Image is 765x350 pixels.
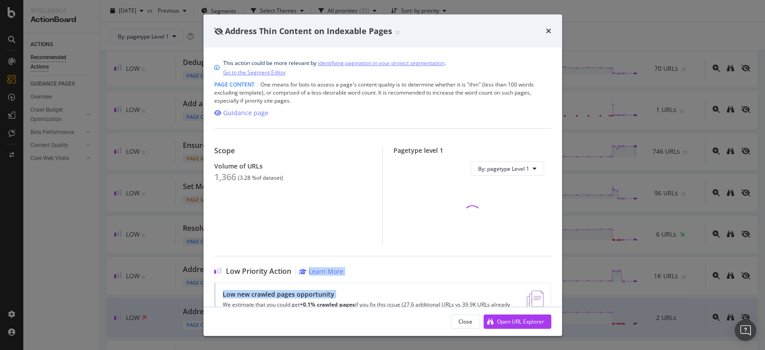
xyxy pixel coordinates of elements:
div: Learn More [309,267,343,276]
div: modal [203,14,562,336]
button: Close [451,314,480,328]
img: e5DMFwAAAABJRU5ErkJggg== [527,290,543,313]
div: Volume of URLs [214,162,372,170]
div: 1,366 [214,172,236,182]
div: eye-slash [214,27,223,35]
div: Scope [214,147,372,155]
div: Pagetype level 1 [393,147,551,154]
span: | [256,81,259,88]
p: We estimate that you could get if you fix this issue (27.6 additional URLs vs 39.9K URLs already ... [223,302,516,314]
div: Open Intercom Messenger [735,320,756,341]
div: times [546,25,551,37]
button: By: pagetype Level 1 [471,161,544,176]
div: Close [458,317,472,325]
a: Guidance page [214,108,268,117]
div: Open URL Explorer [497,317,544,325]
a: identifying pagination in your project segmentation [318,58,445,68]
img: Equal [396,31,399,34]
span: Address Thin Content on Indexable Pages [225,25,392,36]
div: This action could be more relevant by . [223,58,446,77]
div: ( 3.28 % of dataset ) [238,175,283,181]
button: Open URL Explorer [484,314,551,328]
div: One means for bots to assess a page's content quality is to determine whether it is "thin" (less ... [214,81,551,105]
a: Go to the Segment Editor [223,68,286,77]
div: Low new crawled pages opportunity [223,290,516,298]
a: Learn More [299,267,343,276]
span: By: pagetype Level 1 [478,164,529,172]
strong: +0.1% crawled pages [300,301,355,308]
span: Page Content [214,81,255,88]
span: Low Priority Action [226,267,291,276]
div: Guidance page [223,108,268,117]
div: info banner [214,58,551,77]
